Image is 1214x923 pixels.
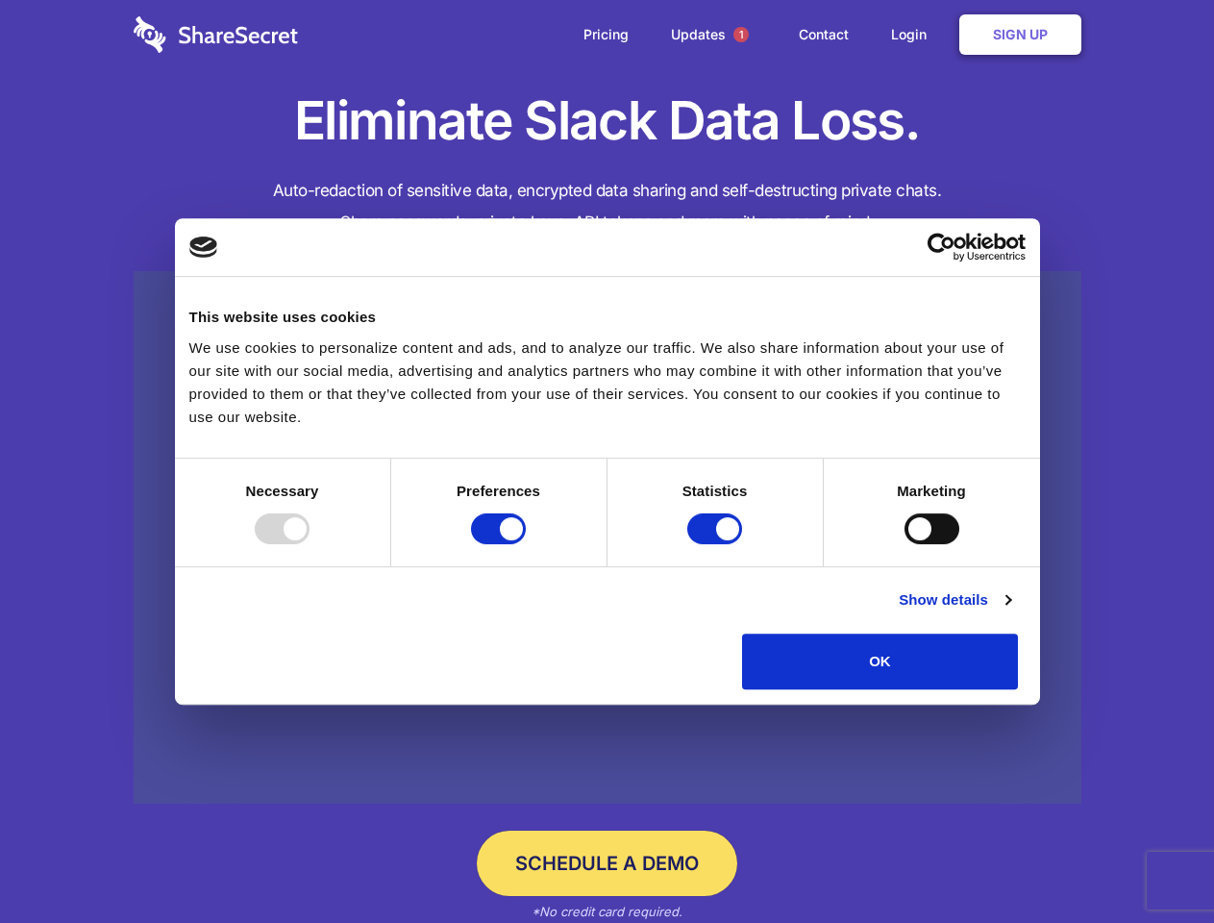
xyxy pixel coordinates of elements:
button: OK [742,634,1018,689]
a: Show details [899,588,1010,611]
a: Wistia video thumbnail [134,271,1081,805]
span: 1 [733,27,749,42]
strong: Preferences [457,483,540,499]
h4: Auto-redaction of sensitive data, encrypted data sharing and self-destructing private chats. Shar... [134,175,1081,238]
a: Sign Up [959,14,1081,55]
strong: Necessary [246,483,319,499]
a: Usercentrics Cookiebot - opens in a new window [857,233,1026,262]
img: logo-wordmark-white-trans-d4663122ce5f474addd5e946df7df03e33cb6a1c49d2221995e7729f52c070b2.svg [134,16,298,53]
div: We use cookies to personalize content and ads, and to analyze our traffic. We also share informat... [189,337,1026,429]
a: Pricing [564,5,648,64]
strong: Statistics [682,483,748,499]
img: logo [189,237,218,258]
strong: Marketing [897,483,966,499]
a: Schedule a Demo [477,831,737,896]
em: *No credit card required. [532,904,682,919]
h1: Eliminate Slack Data Loss. [134,87,1081,156]
div: This website uses cookies [189,306,1026,329]
a: Contact [780,5,868,64]
a: Login [872,5,955,64]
